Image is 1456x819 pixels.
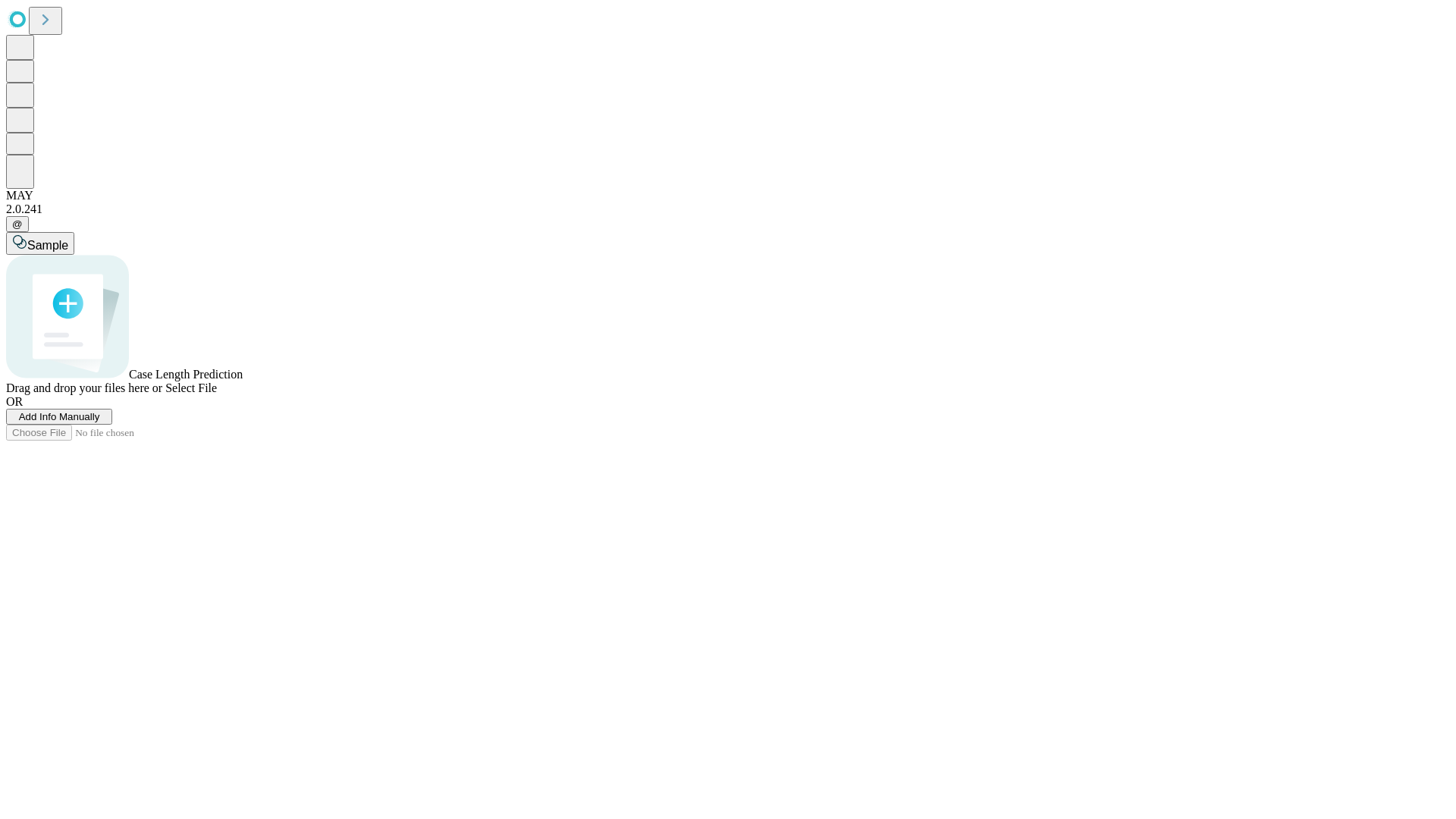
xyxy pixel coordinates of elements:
span: OR [6,395,23,408]
span: Select File [165,381,217,394]
span: @ [12,218,23,230]
button: Add Info Manually [6,409,112,425]
button: @ [6,216,29,232]
span: Drag and drop your files here or [6,381,162,394]
span: Add Info Manually [19,411,100,422]
div: MAY [6,189,1450,202]
span: Sample [27,239,68,252]
span: Case Length Prediction [129,368,243,381]
button: Sample [6,232,74,255]
div: 2.0.241 [6,202,1450,216]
